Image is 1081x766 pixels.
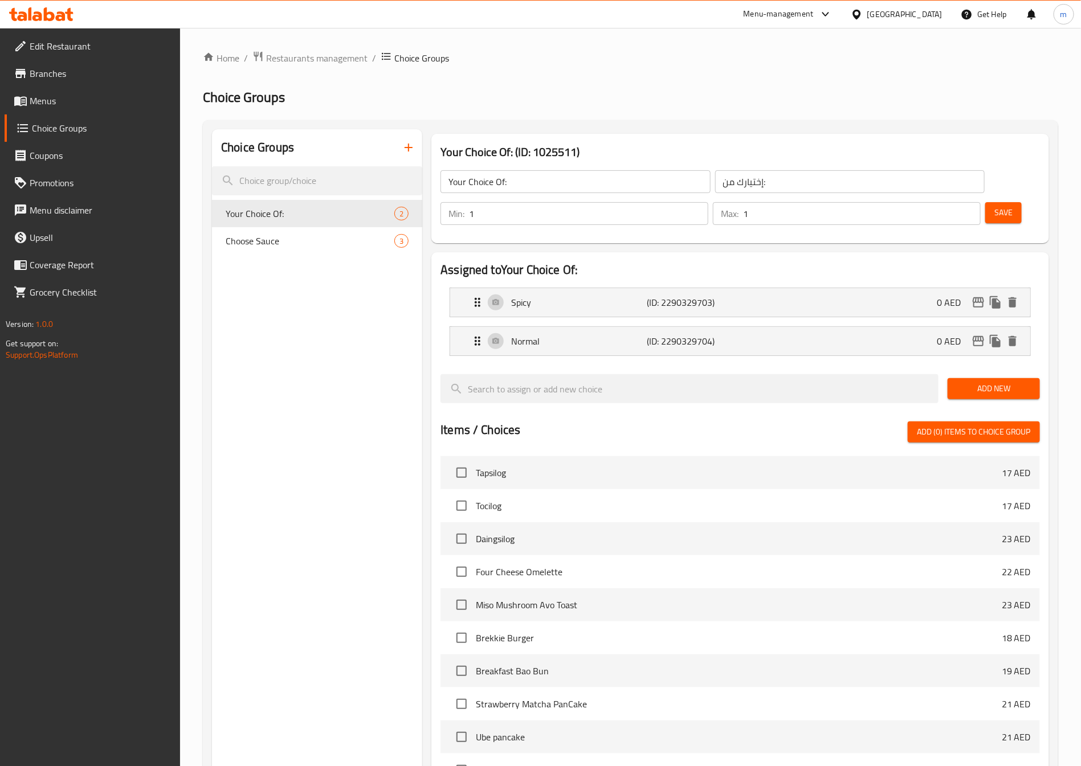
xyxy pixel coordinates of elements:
p: 23 AED [1002,598,1031,612]
h2: Items / Choices [440,421,520,439]
span: Select choice [450,527,474,551]
span: Restaurants management [266,51,368,65]
span: Ube pancake [476,730,1002,744]
li: Expand [440,322,1040,361]
button: edit [970,333,987,350]
h2: Choice Groups [221,139,294,156]
p: (ID: 2290329704) [647,334,738,348]
span: Choice Groups [203,84,285,110]
p: (ID: 2290329703) [647,296,738,309]
input: search [212,166,422,195]
div: Menu-management [744,7,814,21]
span: 1.0.0 [35,317,53,331]
span: Brekkie Burger [476,631,1002,645]
p: 0 AED [937,334,970,348]
a: Coupons [5,142,181,169]
span: Four Cheese Omelette [476,565,1002,579]
span: Upsell [30,231,172,244]
a: Restaurants management [252,51,368,65]
h3: Your Choice Of: (ID: 1025511) [440,143,1040,161]
span: Select choice [450,659,474,683]
p: 0 AED [937,296,970,309]
button: duplicate [987,294,1004,311]
span: Coupons [30,149,172,162]
button: edit [970,294,987,311]
p: 18 AED [1002,631,1031,645]
a: Edit Restaurant [5,32,181,60]
span: Choice Groups [394,51,449,65]
a: Coverage Report [5,251,181,278]
li: / [372,51,376,65]
span: Select choice [450,626,474,650]
button: delete [1004,333,1021,350]
p: 23 AED [1002,532,1031,546]
span: 2 [395,208,408,219]
span: Grocery Checklist [30,285,172,299]
li: / [244,51,248,65]
span: Coverage Report [30,258,172,272]
div: Your Choice Of:2 [212,200,422,227]
p: Min: [448,207,464,220]
p: Spicy [511,296,647,309]
span: m [1060,8,1067,21]
p: 19 AED [1002,664,1031,678]
span: Select choice [450,725,474,749]
input: search [440,374,939,403]
a: Upsell [5,224,181,251]
div: [GEOGRAPHIC_DATA] [867,8,943,21]
span: Choice Groups [32,121,172,135]
a: Home [203,51,239,65]
a: Grocery Checklist [5,278,181,306]
li: Expand [440,283,1040,322]
span: Choose Sauce [226,234,394,248]
span: Save [994,206,1013,220]
div: Choose Sauce3 [212,227,422,255]
span: Select choice [450,461,474,485]
a: Support.OpsPlatform [6,347,78,362]
a: Branches [5,60,181,87]
span: Edit Restaurant [30,39,172,53]
span: Select choice [450,494,474,518]
button: Add New [948,378,1040,399]
span: Version: [6,317,34,331]
nav: breadcrumb [203,51,1058,65]
span: Miso Mushroom Avo Toast [476,598,1002,612]
h2: Assigned to Your Choice Of: [440,261,1040,278]
p: 17 AED [1002,499,1031,513]
div: Choices [394,234,409,248]
p: 21 AED [1002,697,1031,711]
p: 22 AED [1002,565,1031,579]
span: Branches [30,67,172,80]
span: Strawberry Matcha PanCake [476,697,1002,711]
span: Get support on: [6,336,58,351]
span: Your Choice Of: [226,207,394,220]
span: Add (0) items to choice group [917,425,1031,439]
span: Menus [30,94,172,108]
span: Promotions [30,176,172,190]
p: 17 AED [1002,466,1031,480]
a: Promotions [5,169,181,196]
span: Menu disclaimer [30,203,172,217]
span: Tocilog [476,499,1002,513]
p: Normal [511,334,647,348]
span: Tapsilog [476,466,1002,480]
span: Breakfast Bao Bun [476,664,1002,678]
div: Expand [450,327,1030,355]
a: Menus [5,87,181,114]
span: Add New [957,382,1031,396]
p: Max: [721,207,739,220]
span: Select choice [450,692,474,716]
div: Expand [450,288,1030,317]
span: Daingsilog [476,532,1002,546]
a: Menu disclaimer [5,196,181,224]
p: 21 AED [1002,730,1031,744]
span: 3 [395,236,408,247]
a: Choice Groups [5,114,181,142]
button: Add (0) items to choice group [908,421,1040,443]
button: duplicate [987,333,1004,350]
span: Select choice [450,593,474,617]
div: Choices [394,207,409,220]
button: Save [985,202,1022,223]
button: delete [1004,294,1021,311]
